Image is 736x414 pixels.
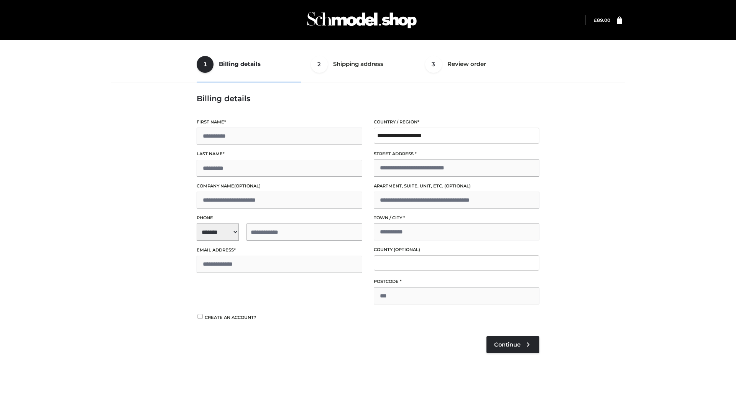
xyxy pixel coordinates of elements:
[197,246,362,254] label: Email address
[594,17,597,23] span: £
[197,94,539,103] h3: Billing details
[197,182,362,190] label: Company name
[374,214,539,222] label: Town / City
[494,341,521,348] span: Continue
[234,183,261,189] span: (optional)
[374,150,539,158] label: Street address
[197,150,362,158] label: Last name
[444,183,471,189] span: (optional)
[394,247,420,252] span: (optional)
[374,246,539,253] label: County
[594,17,610,23] bdi: 89.00
[594,17,610,23] a: £89.00
[374,278,539,285] label: Postcode
[304,5,419,35] img: Schmodel Admin 964
[374,118,539,126] label: Country / Region
[374,182,539,190] label: Apartment, suite, unit, etc.
[205,315,256,320] span: Create an account?
[197,118,362,126] label: First name
[486,336,539,353] a: Continue
[197,314,204,319] input: Create an account?
[197,214,362,222] label: Phone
